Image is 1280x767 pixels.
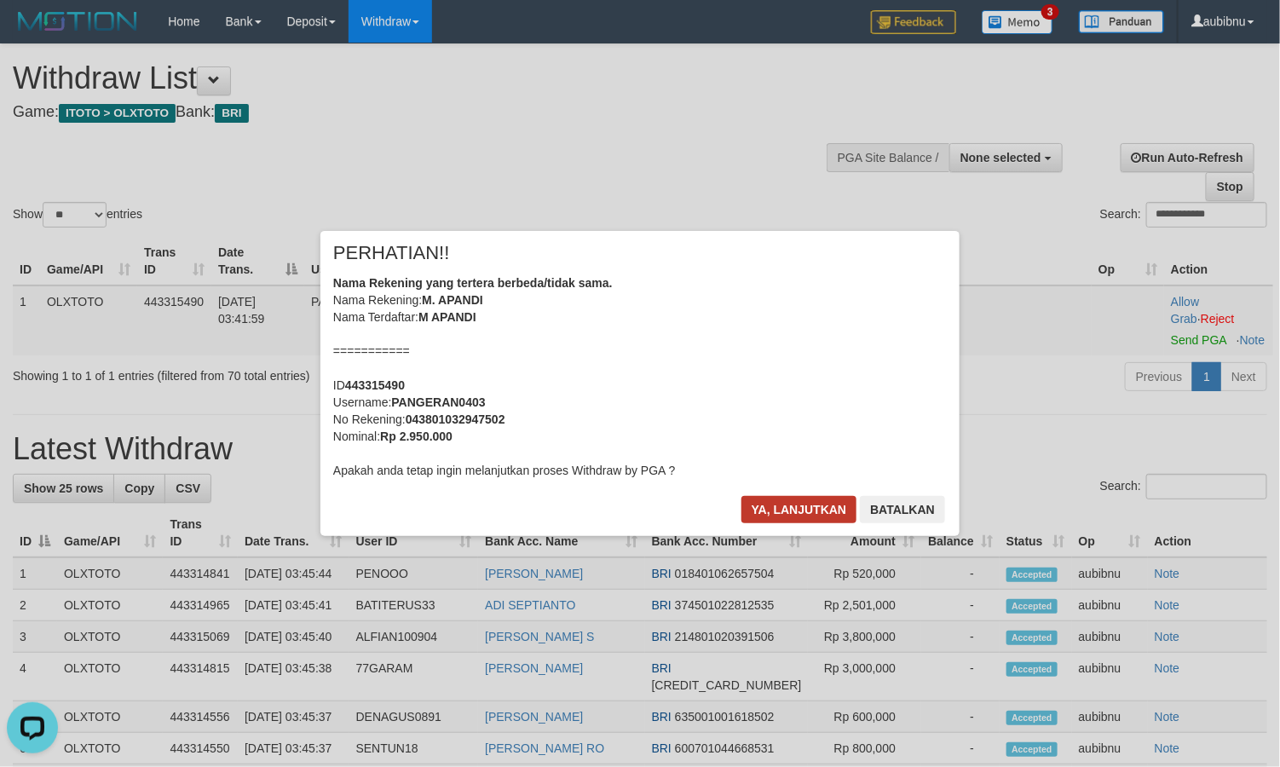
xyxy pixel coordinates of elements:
b: M. APANDI [422,293,483,307]
span: PERHATIAN!! [333,245,450,262]
b: 443315490 [345,378,405,392]
button: Ya, lanjutkan [741,496,857,523]
b: PANGERAN0403 [391,395,485,409]
b: M APANDI [418,310,476,324]
button: Batalkan [860,496,945,523]
b: Rp 2.950.000 [380,430,453,443]
div: Nama Rekening: Nama Terdaftar: =========== ID Username: No Rekening: Nominal: Apakah anda tetap i... [333,274,947,479]
b: 043801032947502 [406,412,505,426]
b: Nama Rekening yang tertera berbeda/tidak sama. [333,276,613,290]
button: Open LiveChat chat widget [7,7,58,58]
